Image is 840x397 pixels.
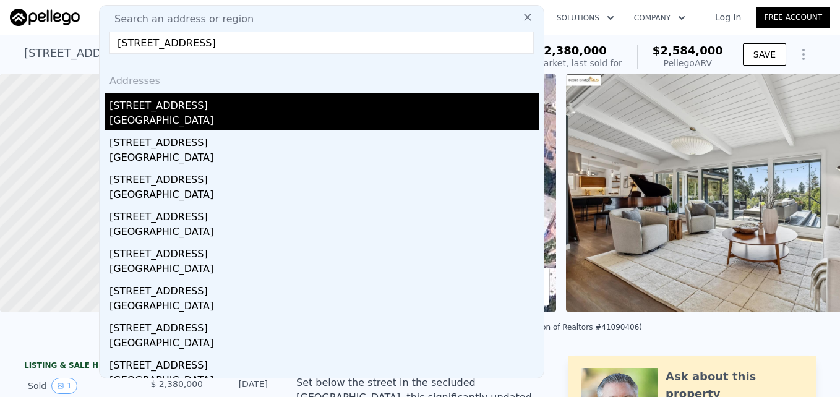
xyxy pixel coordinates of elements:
div: [STREET_ADDRESS] [109,279,539,299]
div: [GEOGRAPHIC_DATA] [109,299,539,316]
span: $2,380,000 [536,44,607,57]
span: Search an address or region [105,12,254,27]
a: Log In [700,11,756,23]
button: Show Options [791,42,816,67]
div: Sold [28,378,138,394]
div: [STREET_ADDRESS] [109,353,539,373]
div: [GEOGRAPHIC_DATA] [109,113,539,130]
div: [STREET_ADDRESS] [109,205,539,224]
span: $2,584,000 [653,44,723,57]
div: [STREET_ADDRESS] [109,242,539,262]
div: Addresses [105,64,539,93]
div: [GEOGRAPHIC_DATA] [109,150,539,168]
button: SAVE [743,43,786,66]
img: Pellego [10,9,80,26]
div: [STREET_ADDRESS] [109,316,539,336]
input: Enter an address, city, region, neighborhood or zip code [109,32,534,54]
div: Off Market, last sold for [521,57,622,69]
a: Free Account [756,7,830,28]
div: [DATE] [213,378,268,394]
div: [GEOGRAPHIC_DATA] [109,187,539,205]
div: [GEOGRAPHIC_DATA] [109,262,539,279]
div: [STREET_ADDRESS] [109,168,539,187]
button: View historical data [51,378,77,394]
button: Solutions [547,7,624,29]
div: [GEOGRAPHIC_DATA] [109,224,539,242]
div: Pellego ARV [653,57,723,69]
div: [STREET_ADDRESS] , [GEOGRAPHIC_DATA] , CA 94611 [24,45,320,62]
span: $ 2,380,000 [150,379,203,389]
div: LISTING & SALE HISTORY [24,361,272,373]
div: [GEOGRAPHIC_DATA] [109,373,539,390]
button: Company [624,7,695,29]
div: [GEOGRAPHIC_DATA] [109,336,539,353]
div: [STREET_ADDRESS] [109,130,539,150]
div: [STREET_ADDRESS] [109,93,539,113]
